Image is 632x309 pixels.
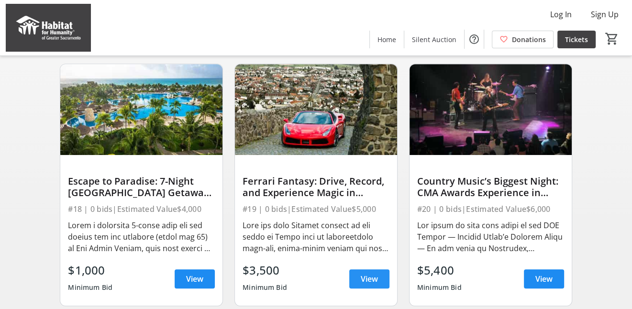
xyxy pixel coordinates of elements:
button: Cart [603,30,621,47]
div: #20 | 0 bids | Estimated Value $6,000 [417,202,564,216]
div: Ferrari Fantasy: Drive, Record, and Experience Magic in [GEOGRAPHIC_DATA] [243,176,389,199]
span: View [535,273,553,285]
div: Country Music’s Biggest Night: CMA Awards Experience in [GEOGRAPHIC_DATA] for Two [417,176,564,199]
div: Escape to Paradise: 7-Night [GEOGRAPHIC_DATA] Getaway for Two Adults + Two Children [68,176,215,199]
img: Ferrari Fantasy: Drive, Record, and Experience Magic in Italy [235,64,397,155]
img: Country Music’s Biggest Night: CMA Awards Experience in Nashville for Two [410,64,572,155]
button: Log In [543,7,579,22]
div: Minimum Bid [243,279,287,296]
button: Sign Up [583,7,626,22]
div: Minimum Bid [417,279,462,296]
div: Lore ips dolo Sitamet consect ad eli seddo ei Tempo inci ut laboreetdolo magn-ali, enima-minim ve... [243,220,389,254]
div: Lorem i dolorsita 5-conse adip eli sed doeius tem inc utlabore (etdol mag 65) al Eni Admin Veniam... [68,220,215,254]
a: Home [370,31,404,48]
span: Sign Up [591,9,619,20]
div: Minimum Bid [68,279,112,296]
div: $3,500 [243,262,287,279]
a: Donations [492,31,554,48]
span: View [361,273,378,285]
div: #19 | 0 bids | Estimated Value $5,000 [243,202,389,216]
span: View [186,273,203,285]
div: $1,000 [68,262,112,279]
span: Silent Auction [412,34,456,44]
div: $5,400 [417,262,462,279]
span: Home [377,34,396,44]
div: Lor ipsum do sita cons adipi el sed DOE Tempor — Incidid Utlab’e Dolorem Aliqu — En adm venia qu ... [417,220,564,254]
span: Donations [512,34,546,44]
a: View [175,269,215,288]
a: Silent Auction [404,31,464,48]
a: View [524,269,564,288]
div: #18 | 0 bids | Estimated Value $4,000 [68,202,215,216]
a: Tickets [557,31,596,48]
span: Log In [550,9,572,20]
img: Escape to Paradise: 7-Night Mayan Palace Getaway for Two Adults + Two Children [60,64,222,155]
a: View [349,269,389,288]
span: Tickets [565,34,588,44]
button: Help [465,30,484,49]
img: Habitat for Humanity of Greater Sacramento's Logo [6,4,91,52]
